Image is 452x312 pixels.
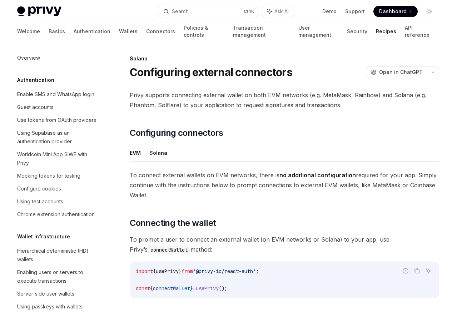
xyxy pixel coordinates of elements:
span: usePrivy [196,285,219,292]
span: connectWallet [153,285,190,292]
div: Worldcoin Mini App SIWE with Privy [17,150,99,167]
a: Security [347,23,367,40]
span: Configuring connectors [130,127,223,139]
img: light logo [17,6,61,16]
span: To prompt a user to connect an external wallet (on EVM networks or Solana) to your app, use Privy... [130,234,439,254]
span: const [136,285,150,292]
button: EVM [130,144,141,161]
h5: Authentication [17,76,54,84]
div: Overview [17,54,40,62]
div: Solana [130,55,439,62]
div: Search... [172,7,192,16]
a: Recipes [376,23,396,40]
div: Enabling users or servers to execute transactions [17,268,99,285]
div: Use tokens from OAuth providers [17,116,96,124]
a: Hierarchical deterministic (HD) wallets [11,244,103,266]
a: Enable SMS and WhatsApp login [11,88,103,101]
a: Worldcoin Mini App SIWE with Privy [11,148,103,169]
span: { [150,285,153,292]
a: Wallets [119,23,138,40]
div: Using passkeys with wallets [17,302,83,311]
div: Using test accounts [17,197,63,206]
a: Using test accounts [11,195,103,208]
span: { [153,268,156,274]
a: Overview [11,51,103,64]
a: Configure cookies [11,182,103,195]
a: Welcome [17,23,40,40]
h5: Wallet infrastructure [17,232,70,241]
a: Mocking tokens for testing [11,169,103,182]
span: usePrivy [156,268,179,274]
div: Using Supabase as an authentication provider [17,129,99,146]
span: Privy supports connecting external wallet on both EVM networks (e.g. MetaMask, Rainbow) and Solan... [130,90,439,110]
div: Mocking tokens for testing [17,172,80,180]
div: Configure cookies [17,184,61,193]
div: Enable SMS and WhatsApp login [17,90,94,99]
button: Search...CtrlK [158,5,259,18]
a: Use tokens from OAuth providers [11,114,103,127]
span: import [136,268,153,274]
span: To connect external wallets on EVM networks, there is required for your app. Simply continue with... [130,170,439,200]
a: Policies & controls [184,23,224,40]
a: Basics [49,23,65,40]
a: Authentication [74,23,110,40]
div: Hierarchical deterministic (HD) wallets [17,247,99,264]
button: Ask AI [424,266,433,276]
a: Chrome extension authentication [11,208,103,221]
button: Solana [149,144,167,161]
span: Dashboard [379,8,407,15]
button: Open in ChatGPT [366,66,427,78]
h1: Configuring external connectors [130,66,292,79]
button: Toggle dark mode [423,6,435,17]
span: Connecting the wallet [130,217,216,229]
button: Copy the contents from the code block [412,266,422,276]
span: Ask AI [274,8,289,15]
span: } [190,285,193,292]
span: '@privy-io/react-auth' [193,268,256,274]
a: Using Supabase as an authentication provider [11,127,103,148]
a: API reference [405,23,435,40]
button: Report incorrect code [401,266,410,276]
div: Chrome extension authentication [17,210,95,219]
span: = [193,285,196,292]
a: Transaction management [233,23,289,40]
div: Guest accounts [17,103,54,112]
span: Open in ChatGPT [379,69,423,76]
button: Ask AI [262,5,294,18]
a: User management [298,23,339,40]
a: Demo [322,8,337,15]
a: Enabling users or servers to execute transactions [11,266,103,287]
span: Ctrl K [244,9,254,14]
a: Connectors [146,23,175,40]
a: Dashboard [373,6,418,17]
span: (); [219,285,227,292]
span: } [179,268,182,274]
a: Server-side user wallets [11,287,103,300]
strong: no additional configuration [279,172,356,179]
span: from [182,268,193,274]
span: ; [256,268,259,274]
a: Support [345,8,365,15]
div: Server-side user wallets [17,289,74,298]
code: connectWallet [148,246,190,254]
a: Guest accounts [11,101,103,114]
